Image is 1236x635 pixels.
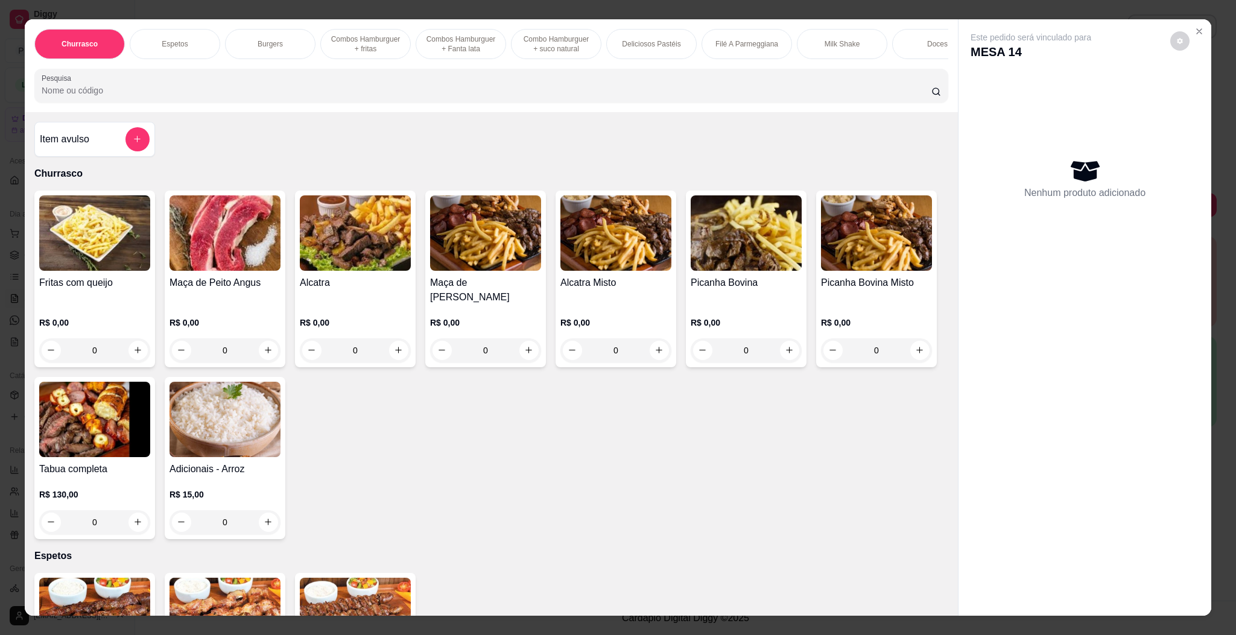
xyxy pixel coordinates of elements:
img: product-image [39,382,150,457]
button: increase-product-quantity [259,513,278,532]
img: product-image [430,195,541,271]
p: R$ 0,00 [560,317,671,329]
img: product-image [170,382,280,457]
p: R$ 0,00 [300,317,411,329]
p: Combos Hamburguer + Fanta lata [426,34,496,54]
h4: Maça de Peito Angus [170,276,280,290]
h4: Tabua completa [39,462,150,476]
p: MESA 14 [971,43,1091,60]
button: decrease-product-quantity [1170,31,1190,51]
img: product-image [691,195,802,271]
p: Combos Hamburguer + fritas [331,34,401,54]
p: R$ 0,00 [821,317,932,329]
p: R$ 0,00 [39,317,150,329]
p: Espetos [162,39,188,49]
p: Milk Shake [825,39,860,49]
p: Churrasco [62,39,98,49]
label: Pesquisa [42,73,75,83]
h4: Alcatra Misto [560,276,671,290]
p: Churrasco [34,166,948,181]
h4: Fritas com queijo [39,276,150,290]
img: product-image [560,195,671,271]
input: Pesquisa [42,84,931,96]
p: R$ 15,00 [170,488,280,501]
p: Filé A Parmeggiana [715,39,778,49]
h4: Maça de [PERSON_NAME] [430,276,541,305]
p: Este pedido será vinculado para [971,31,1091,43]
p: Burgers [258,39,283,49]
p: R$ 130,00 [39,488,150,501]
button: decrease-product-quantity [172,513,191,532]
h4: Adicionais - Arroz [170,462,280,476]
img: product-image [39,195,150,271]
p: R$ 0,00 [170,317,280,329]
p: Deliciosos Pastéis [622,39,680,49]
h4: Alcatra [300,276,411,290]
p: Nenhum produto adicionado [1024,186,1146,200]
button: add-separate-item [125,127,150,151]
h4: Picanha Bovina Misto [821,276,932,290]
button: Close [1190,22,1209,41]
img: product-image [300,195,411,271]
h4: Item avulso [40,132,89,147]
p: Espetos [34,549,948,563]
p: R$ 0,00 [430,317,541,329]
p: Combo Hamburguer + suco natural [521,34,591,54]
p: R$ 0,00 [691,317,802,329]
img: product-image [821,195,932,271]
p: Doces [927,39,948,49]
img: product-image [170,195,280,271]
h4: Picanha Bovina [691,276,802,290]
